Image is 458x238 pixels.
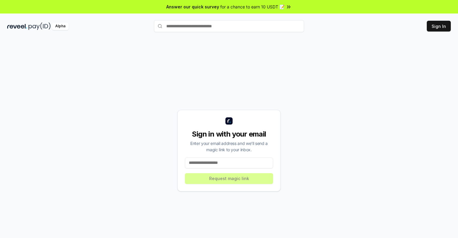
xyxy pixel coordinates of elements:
[185,129,273,139] div: Sign in with your email
[225,117,233,125] img: logo_small
[7,23,27,30] img: reveel_dark
[220,4,285,10] span: for a chance to earn 10 USDT 📝
[166,4,219,10] span: Answer our quick survey
[29,23,51,30] img: pay_id
[185,140,273,153] div: Enter your email address and we’ll send a magic link to your inbox.
[52,23,69,30] div: Alpha
[427,21,451,32] button: Sign In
